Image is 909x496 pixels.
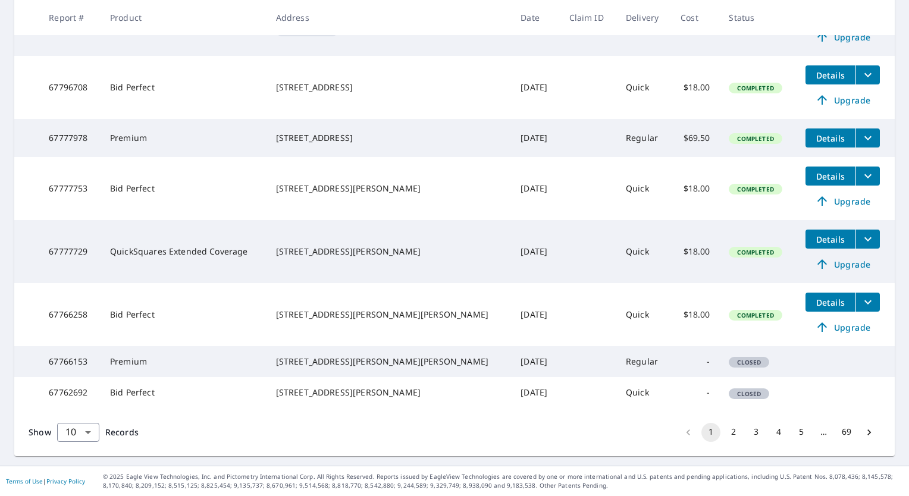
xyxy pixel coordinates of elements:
span: Details [813,133,848,144]
td: [DATE] [511,119,559,157]
td: [DATE] [511,157,559,220]
div: [STREET_ADDRESS] [276,81,502,93]
p: © 2025 Eagle View Technologies, Inc. and Pictometry International Corp. All Rights Reserved. Repo... [103,472,903,490]
a: Upgrade [805,27,880,46]
td: $18.00 [671,220,719,283]
button: detailsBtn-67777753 [805,167,855,186]
span: Upgrade [813,194,873,208]
button: Go to page 2 [724,423,743,442]
span: Upgrade [813,93,873,107]
td: [DATE] [511,283,559,346]
td: Bid Perfect [101,157,267,220]
button: filesDropdownBtn-67777978 [855,128,880,147]
a: Upgrade [805,192,880,211]
span: Details [813,234,848,245]
div: [STREET_ADDRESS][PERSON_NAME] [276,183,502,194]
span: Closed [730,358,768,366]
td: Quick [616,283,671,346]
td: 67796708 [39,56,101,119]
td: Regular [616,119,671,157]
p: | [6,478,85,485]
span: Completed [730,248,781,256]
td: [DATE] [511,220,559,283]
button: detailsBtn-67777729 [805,230,855,249]
td: 67777753 [39,157,101,220]
span: Completed [730,84,781,92]
td: 67766153 [39,346,101,377]
button: filesDropdownBtn-67777729 [855,230,880,249]
button: detailsBtn-67777978 [805,128,855,147]
button: page 1 [701,423,720,442]
div: [STREET_ADDRESS][PERSON_NAME][PERSON_NAME] [276,309,502,321]
span: Upgrade [813,257,873,271]
span: Completed [730,185,781,193]
td: 67762692 [39,377,101,408]
a: Upgrade [805,255,880,274]
button: Go to page 5 [792,423,811,442]
button: Go to next page [860,423,879,442]
td: Premium [101,346,267,377]
span: Closed [730,390,768,398]
button: filesDropdownBtn-67766258 [855,293,880,312]
td: Premium [101,119,267,157]
td: 67777978 [39,119,101,157]
td: Quick [616,56,671,119]
span: Details [813,70,848,81]
td: [DATE] [511,346,559,377]
td: - [671,377,719,408]
span: Show [29,426,51,438]
td: - [671,346,719,377]
td: Bid Perfect [101,56,267,119]
td: $18.00 [671,157,719,220]
a: Privacy Policy [46,477,85,485]
td: 67766258 [39,283,101,346]
span: Details [813,297,848,308]
td: Quick [616,157,671,220]
td: $18.00 [671,283,719,346]
span: Details [813,171,848,182]
td: $69.50 [671,119,719,157]
td: Bid Perfect [101,283,267,346]
span: Upgrade [813,320,873,334]
span: Completed [730,134,781,143]
div: … [814,426,833,438]
td: [DATE] [511,377,559,408]
td: QuickSquares Extended Coverage [101,220,267,283]
td: Regular [616,346,671,377]
nav: pagination navigation [677,423,880,442]
div: Show 10 records [57,423,99,442]
button: detailsBtn-67796708 [805,65,855,84]
td: Quick [616,220,671,283]
td: Bid Perfect [101,377,267,408]
td: Quick [616,377,671,408]
a: Upgrade [805,90,880,109]
button: Go to page 3 [747,423,766,442]
td: [DATE] [511,56,559,119]
div: [STREET_ADDRESS][PERSON_NAME] [276,246,502,258]
td: 67777729 [39,220,101,283]
span: Upgrade [813,30,873,44]
a: Upgrade [805,318,880,337]
div: [STREET_ADDRESS][PERSON_NAME] [276,387,502,398]
a: Terms of Use [6,477,43,485]
button: Go to page 69 [837,423,856,442]
button: filesDropdownBtn-67796708 [855,65,880,84]
div: 10 [57,416,99,449]
td: $18.00 [671,56,719,119]
button: Go to page 4 [769,423,788,442]
div: [STREET_ADDRESS] [276,132,502,144]
span: Records [105,426,139,438]
button: filesDropdownBtn-67777753 [855,167,880,186]
span: Completed [730,311,781,319]
div: [STREET_ADDRESS][PERSON_NAME][PERSON_NAME] [276,356,502,368]
button: detailsBtn-67766258 [805,293,855,312]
